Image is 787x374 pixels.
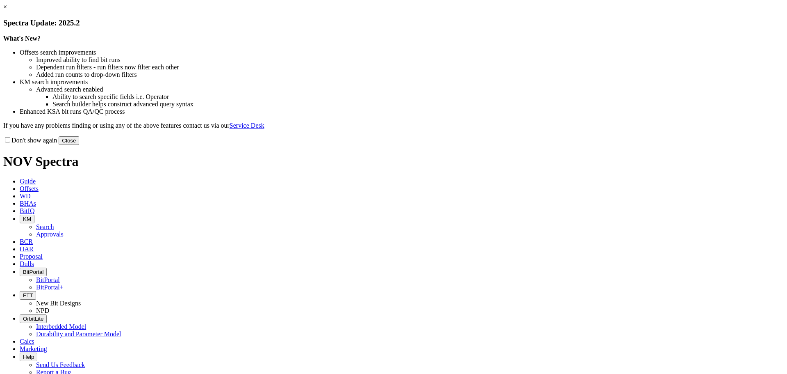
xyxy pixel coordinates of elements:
li: Improved ability to find bit runs [36,56,784,64]
span: Proposal [20,253,43,260]
li: Advanced search enabled [36,86,784,93]
span: KM [23,216,31,222]
span: BCR [20,238,33,245]
a: Send Us Feedback [36,361,85,368]
a: BitPortal+ [36,284,64,291]
span: Marketing [20,345,47,352]
span: Dulls [20,260,34,267]
li: Ability to search specific fields i.e. Operator [52,93,784,101]
a: Search [36,223,54,230]
strong: What's New? [3,35,41,42]
a: Service Desk [230,122,264,129]
span: OrbitLite [23,316,43,322]
span: Help [23,354,34,360]
span: BitIQ [20,207,34,214]
a: NPD [36,307,49,314]
li: Search builder helps construct advanced query syntax [52,101,784,108]
li: KM search improvements [20,78,784,86]
li: Added run counts to drop-down filters [36,71,784,78]
span: BHAs [20,200,36,207]
input: Don't show again [5,137,10,142]
label: Don't show again [3,137,57,144]
a: New Bit Designs [36,300,81,307]
h1: NOV Spectra [3,154,784,169]
span: FTT [23,292,33,298]
a: Interbedded Model [36,323,86,330]
a: Durability and Parameter Model [36,330,121,337]
span: OAR [20,246,34,252]
button: Close [59,136,79,145]
span: BitPortal [23,269,43,275]
span: Offsets [20,185,39,192]
span: Calcs [20,338,34,345]
h3: Spectra Update: 2025.2 [3,18,784,28]
span: Guide [20,178,36,185]
a: × [3,3,7,10]
li: Enhanced KSA bit runs QA/QC process [20,108,784,115]
a: Approvals [36,231,64,238]
a: BitPortal [36,276,60,283]
p: If you have any problems finding or using any of the above features contact us via our [3,122,784,129]
li: Offsets search improvements [20,49,784,56]
span: WD [20,193,31,200]
li: Dependent run filters - run filters now filter each other [36,64,784,71]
